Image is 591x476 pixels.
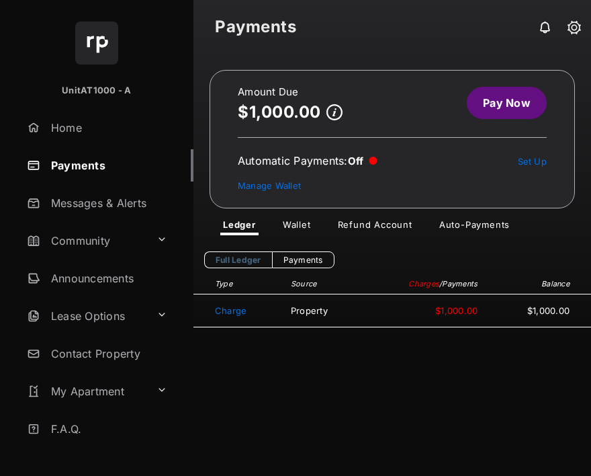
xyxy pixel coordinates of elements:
[193,274,284,294] th: Type
[21,338,193,370] a: Contact Property
[21,225,151,257] a: Community
[62,84,131,97] p: UnitAT1000 - A
[75,22,118,65] img: svg+xml;base64,PHN2ZyB4bWxucz0iaHR0cDovL3d3dy53My5vcmcvMjAwMC9zdmciIHdpZHRoPSI2NCIgaGVpZ2h0PSI2NC...
[238,154,377,167] div: Automatic Payments :
[484,274,591,294] th: Balance
[215,305,247,316] span: Charge
[272,251,334,268] a: Payments
[238,180,301,191] a: Manage Wallet
[21,413,193,445] a: F.A.Q.
[484,294,591,327] td: $1,000.00
[408,279,439,288] span: Charges
[21,300,151,332] a: Lease Options
[367,305,478,316] span: $1,000.00
[21,187,193,219] a: Messages & Alerts
[439,279,478,288] span: / Payments
[272,219,322,235] a: Wallet
[21,112,193,144] a: Home
[21,262,193,294] a: Announcements
[21,375,151,407] a: My Apartment
[327,219,423,235] a: Refund Account
[284,274,360,294] th: Source
[284,294,360,327] td: Property
[428,219,520,235] a: Auto-Payments
[212,219,267,235] a: Ledger
[21,149,193,182] a: Payments
[215,19,570,35] strong: Payments
[238,87,343,97] h2: Amount Due
[204,251,272,268] a: Full Ledger
[238,103,321,121] p: $1,000.00
[348,155,364,167] span: Off
[518,156,547,167] a: Set Up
